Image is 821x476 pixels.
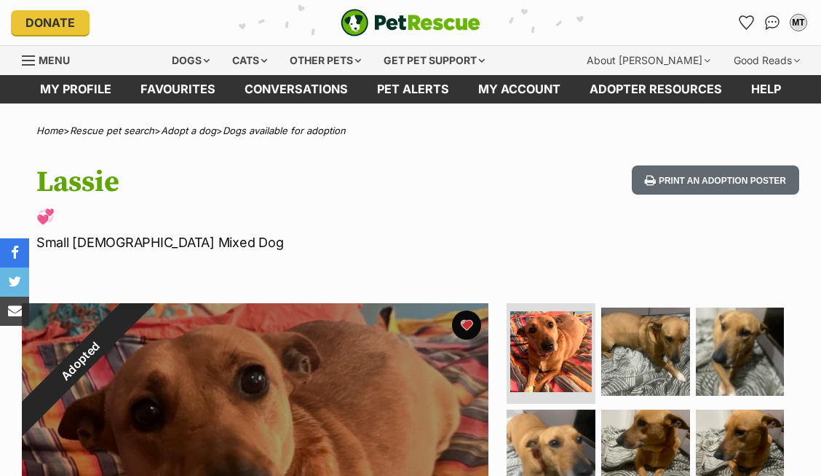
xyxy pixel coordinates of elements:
a: Adopt a dog [161,125,216,136]
div: Cats [222,46,277,75]
img: chat-41dd97257d64d25036548639549fe6c8038ab92f7586957e7f3b1b290dea8141.svg [765,15,780,30]
div: Good Reads [723,46,810,75]
a: Favourites [126,75,230,104]
h1: Lassie [36,165,503,199]
a: Dogs available for adoption [223,125,346,136]
div: Get pet support [373,46,495,75]
img: Photo of Lassie [696,308,785,397]
a: Help [737,75,796,104]
img: logo-e224e6f780fb5917bec1dbf3a21bbac754714ae5b6737aabdf751b685950b380.svg [341,9,480,36]
a: Adopter resources [575,75,737,104]
a: Menu [22,46,80,72]
a: Pet alerts [362,75,464,104]
a: conversations [230,75,362,104]
div: About [PERSON_NAME] [576,46,721,75]
a: Home [36,125,63,136]
div: MT [791,15,806,30]
span: Menu [39,54,70,66]
button: favourite [452,311,481,340]
img: Photo of Lassie [510,311,592,393]
a: Favourites [734,11,758,34]
a: Donate [11,10,90,35]
a: My profile [25,75,126,104]
p: Small [DEMOGRAPHIC_DATA] Mixed Dog [36,233,503,252]
a: Conversations [761,11,784,34]
img: Photo of Lassie [601,308,690,397]
button: Print an adoption poster [632,165,799,195]
a: My account [464,75,575,104]
a: Rescue pet search [70,125,154,136]
button: My account [787,11,810,34]
p: 💞 [36,206,503,227]
ul: Account quick links [734,11,810,34]
div: Other pets [279,46,371,75]
div: Dogs [162,46,220,75]
a: PetRescue [341,9,480,36]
